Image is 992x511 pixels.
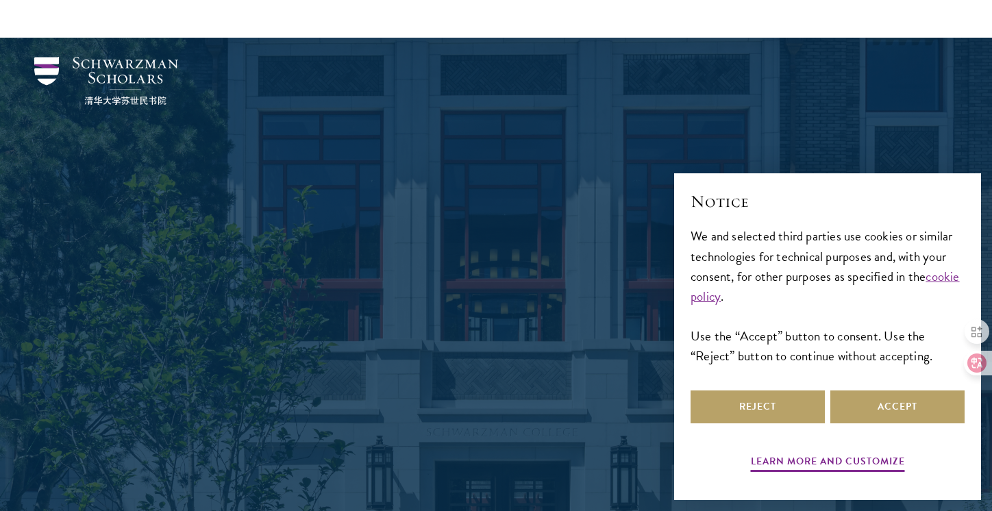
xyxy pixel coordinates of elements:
[691,226,965,365] div: We and selected third parties use cookies or similar technologies for technical purposes and, wit...
[370,369,534,391] a: [DOMAIN_NAME][URL]
[751,453,905,474] button: Learn more and customize
[691,266,960,306] a: cookie policy
[691,390,825,423] button: Reject
[328,342,664,419] p: The page you are looking for does not exist. Go back, or go to to find what you are looking for.
[691,190,965,213] h2: Notice
[34,57,178,105] img: Schwarzman Scholars
[830,390,965,423] button: Accept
